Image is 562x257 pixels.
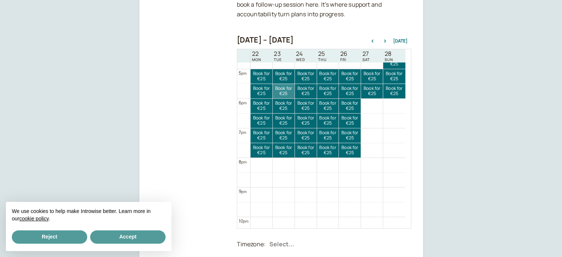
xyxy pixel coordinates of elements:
a: September 23, 2025 [272,50,283,62]
div: 8 [239,158,247,165]
span: 26 [340,50,347,57]
span: Book for €25 [317,101,339,111]
span: Book for €25 [317,145,339,156]
a: September 28, 2025 [383,50,395,62]
span: Book for €25 [273,86,294,97]
span: Book for €25 [295,145,317,156]
span: Book for €25 [339,101,361,111]
a: September 22, 2025 [251,50,263,62]
span: MON [252,57,261,62]
div: 9 [239,188,247,195]
span: TUE [274,57,282,62]
span: Book for €25 [251,101,272,111]
span: SUN [385,57,393,62]
span: pm [241,189,246,194]
span: Book for €25 [251,130,272,141]
span: Book for €25 [273,130,294,141]
span: Book for €25 [295,86,317,97]
span: Book for €25 [317,71,339,82]
span: Book for €25 [251,86,272,97]
span: 24 [296,50,305,57]
span: Book for €25 [251,145,272,156]
span: Book for €25 [251,71,272,82]
span: 27 [362,50,370,57]
span: Book for €25 [339,71,361,82]
span: Book for €25 [317,130,339,141]
span: pm [241,130,246,135]
span: Book for €25 [339,115,361,126]
span: Book for €25 [251,115,272,126]
a: September 27, 2025 [361,50,371,62]
span: Book for €25 [383,56,405,67]
button: Accept [90,230,166,244]
span: 28 [385,50,393,57]
span: Book for €25 [339,145,361,156]
span: Book for €25 [273,101,294,111]
span: Book for €25 [317,86,339,97]
span: THU [318,57,327,62]
span: 25 [318,50,327,57]
a: September 26, 2025 [339,50,349,62]
span: Book for €25 [295,115,317,126]
button: Reject [12,230,87,244]
a: September 25, 2025 [317,50,328,62]
span: Book for €25 [361,86,383,97]
span: WED [296,57,305,62]
div: 10 [239,217,249,224]
div: 6 [239,99,247,106]
span: pm [241,100,246,105]
span: 22 [252,50,261,57]
span: FRI [340,57,347,62]
span: Book for €25 [339,86,361,97]
span: Book for €25 [273,71,294,82]
span: Book for €25 [295,130,317,141]
a: September 24, 2025 [294,50,307,62]
span: SAT [362,57,370,62]
h2: [DATE] – [DATE] [237,35,294,44]
button: [DATE] [393,38,408,44]
div: 7 [239,129,246,136]
span: Book for €25 [361,71,383,82]
div: Timezone: [237,240,266,249]
span: Book for €25 [273,145,294,156]
span: Book for €25 [383,71,405,82]
div: 5 [239,70,247,77]
a: cookie policy [19,216,48,222]
span: Book for €25 [383,86,405,97]
span: pm [241,71,246,76]
div: We use cookies to help make Introwise better. Learn more in our . [6,202,171,229]
span: 23 [274,50,282,57]
span: Book for €25 [295,101,317,111]
span: Book for €25 [317,115,339,126]
span: Book for €25 [273,115,294,126]
span: Book for €25 [339,130,361,141]
span: pm [241,159,246,165]
span: pm [243,219,248,224]
span: Book for €25 [295,71,317,82]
